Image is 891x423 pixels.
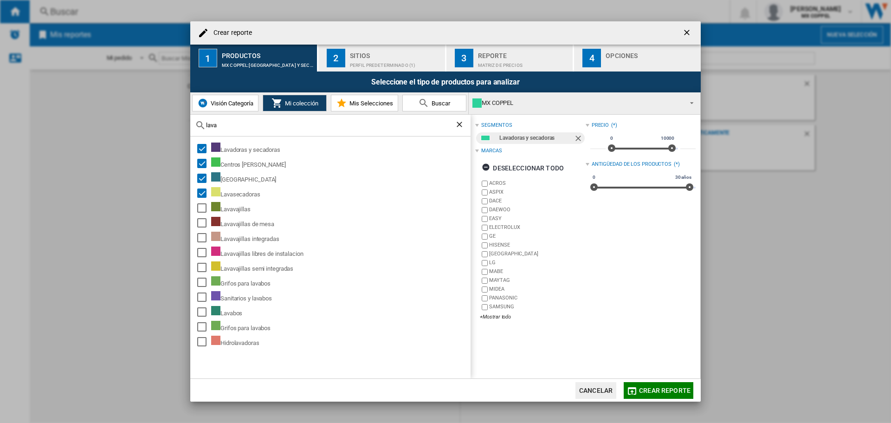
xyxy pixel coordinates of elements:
[209,28,252,38] h4: Crear reporte
[582,49,601,67] div: 4
[197,276,211,288] md-checkbox: Select
[211,232,469,244] div: Lavavajillas integradas
[499,132,573,144] div: Lavadoras y secadoras
[211,336,469,348] div: Hidrolavadoras
[574,45,701,72] button: 4 Opciones
[482,216,488,222] input: brand.name
[197,261,211,273] md-checkbox: Select
[222,58,313,68] div: MX COPPEL:[GEOGRAPHIC_DATA] y secadoras
[480,313,585,320] div: +Mostrar todo
[197,202,211,214] md-checkbox: Select
[211,291,469,303] div: Sanitarios y lavabos
[482,260,488,266] input: brand.name
[211,321,469,333] div: Grifos para lavabos
[331,95,398,111] button: Mis Selecciones
[455,120,466,131] ng-md-icon: Borrar búsqueda
[197,217,211,229] md-checkbox: Select
[197,172,211,184] md-checkbox: Select
[472,97,682,110] div: MX COPPEL
[592,122,609,129] div: Precio
[489,180,585,187] label: ACROS
[609,135,614,142] span: 0
[446,45,574,72] button: 3 Reporte Matriz de precios
[283,100,318,107] span: Mi colección
[674,174,693,181] span: 30 años
[197,321,211,333] md-checkbox: Select
[479,160,567,176] button: Deseleccionar todo
[574,134,585,145] ng-md-icon: Quitar
[482,189,488,195] input: brand.name
[211,261,469,273] div: Lavavajillas semi integradas
[659,135,676,142] span: 10000
[481,122,512,129] div: segmentos
[482,234,488,240] input: brand.name
[455,49,473,67] div: 3
[489,294,585,301] label: PANASONIC
[489,286,585,293] label: MIDEA
[482,207,488,213] input: brand.name
[402,95,466,111] button: Buscar
[206,122,455,129] input: Buscar en sitios
[197,232,211,244] md-checkbox: Select
[489,189,585,195] label: ASPIX
[482,251,488,257] input: brand.name
[197,157,211,169] md-checkbox: Select
[190,45,318,72] button: 1 Productos MX COPPEL:[GEOGRAPHIC_DATA] y secadoras
[489,303,585,310] label: SAMSUNG
[211,306,469,318] div: Lavabos
[489,241,585,248] label: HISENSE
[489,233,585,240] label: GE
[263,95,327,111] button: Mi colección
[482,278,488,284] input: brand.name
[489,277,585,284] label: MAYTAG
[197,306,211,318] md-checkbox: Select
[347,100,393,107] span: Mis Selecciones
[197,336,211,348] md-checkbox: Select
[350,58,441,68] div: Perfil predeterminado (1)
[592,161,671,168] div: Antigüedad de los productos
[482,160,564,176] div: Deseleccionar todo
[482,269,488,275] input: brand.name
[482,295,488,301] input: brand.name
[624,382,693,399] button: Crear reporte
[197,143,211,155] md-checkbox: Select
[591,174,597,181] span: 0
[481,147,502,155] div: Marcas
[482,181,488,187] input: brand.name
[489,224,585,231] label: ELECTROLUX
[197,247,211,259] md-checkbox: Select
[489,259,585,266] label: LG
[199,49,217,67] div: 1
[327,49,345,67] div: 2
[211,143,469,155] div: Lavadoras y secadoras
[489,197,585,204] label: DACE
[211,172,469,184] div: [GEOGRAPHIC_DATA]
[639,387,691,394] span: Crear reporte
[606,48,697,58] div: Opciones
[478,48,569,58] div: Reporte
[682,28,693,39] ng-md-icon: getI18NText('BUTTONS.CLOSE_DIALOG')
[489,206,585,213] label: DAEWOO
[482,242,488,248] input: brand.name
[211,247,469,259] div: Lavavajillas libres de instalacion
[482,286,488,293] input: brand.name
[211,157,469,169] div: Centros [PERSON_NAME]
[429,100,450,107] span: Buscar
[678,24,697,42] button: getI18NText('BUTTONS.CLOSE_DIALOG')
[197,291,211,303] md-checkbox: Select
[192,95,258,111] button: Visión Categoría
[211,202,469,214] div: Lavavajillas
[211,217,469,229] div: Lavavajillas de mesa
[350,48,441,58] div: Sitios
[208,100,253,107] span: Visión Categoría
[190,72,701,92] div: Seleccione el tipo de productos para analizar
[222,48,313,58] div: Productos
[489,268,585,275] label: MABE
[482,198,488,204] input: brand.name
[489,250,585,257] label: [GEOGRAPHIC_DATA]
[211,187,469,199] div: Lavasecadoras
[197,98,208,109] img: wiser-icon-blue.png
[211,276,469,288] div: Grifos para lavabos
[489,215,585,222] label: EASY
[482,225,488,231] input: brand.name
